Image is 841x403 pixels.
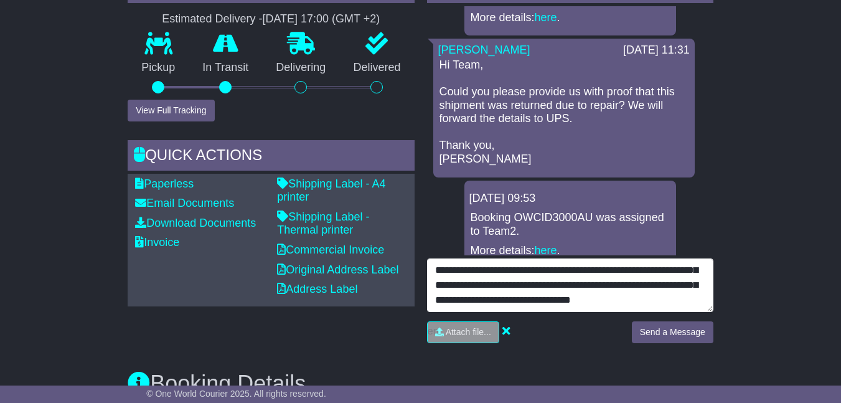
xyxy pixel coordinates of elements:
a: Commercial Invoice [277,244,384,256]
p: More details: . [471,11,670,25]
div: [DATE] 11:31 [623,44,690,57]
a: Email Documents [135,197,234,209]
p: In Transit [189,61,262,75]
div: [DATE] 17:00 (GMT +2) [262,12,380,26]
div: Estimated Delivery - [128,12,414,26]
p: More details: . [471,244,670,258]
a: [PERSON_NAME] [438,44,530,56]
p: Pickup [128,61,189,75]
a: Paperless [135,178,194,190]
p: Booking OWCID3000AU was assigned to Team2. [471,211,670,238]
button: View Full Tracking [128,100,214,121]
a: Shipping Label - A4 printer [277,178,385,204]
a: Address Label [277,283,357,295]
h3: Booking Details [128,371,713,396]
span: © One World Courier 2025. All rights reserved. [146,389,326,399]
div: [DATE] 09:53 [469,192,671,206]
a: here [535,11,557,24]
a: here [535,244,557,257]
p: Hi Team, Could you please provide us with proof that this shipment was returned due to repair? We... [439,59,688,166]
p: Delivered [339,61,414,75]
a: Invoice [135,236,179,249]
a: Download Documents [135,217,256,229]
a: Original Address Label [277,263,398,276]
div: Quick Actions [128,140,414,174]
button: Send a Message [632,321,713,343]
a: Shipping Label - Thermal printer [277,211,369,237]
p: Delivering [262,61,339,75]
